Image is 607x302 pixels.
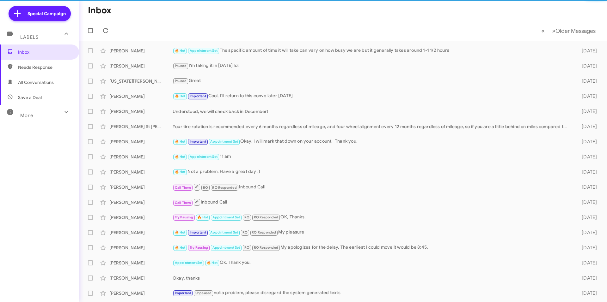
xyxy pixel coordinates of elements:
div: [PERSON_NAME] St [PERSON_NAME] [109,123,173,130]
span: Important [190,230,206,234]
button: Previous [537,24,549,37]
div: Not a problem. Have a great day :) [173,168,572,175]
span: Paused [175,64,187,68]
span: 🔥 Hot [175,49,186,53]
div: [DATE] [572,169,602,175]
span: Appointment Set [210,230,238,234]
div: [PERSON_NAME] [109,199,173,205]
div: [DATE] [572,63,602,69]
span: « [541,27,545,35]
div: [DATE] [572,108,602,115]
div: I'm taking it in [DATE] lol! [173,62,572,69]
div: Inbound Call [173,183,572,191]
div: Understood, we will check back in December! [173,108,572,115]
div: Inbound Call [173,198,572,206]
span: RO [203,186,208,190]
button: Next [548,24,599,37]
nav: Page navigation example [538,24,599,37]
div: Ok. Thank you. [173,259,572,266]
div: [DATE] [572,214,602,221]
span: 🔥 Hot [175,246,186,250]
span: 🔥 Hot [175,94,186,98]
span: 🔥 Hot [175,170,186,174]
span: Older Messages [555,27,596,34]
span: 🔥 Hot [207,261,218,265]
span: Inbox [18,49,72,55]
div: Okay. I will mark that down on your account. Thank you. [173,138,572,145]
div: [PERSON_NAME] [109,214,173,221]
span: Needs Response [18,64,72,70]
span: Try Pausing [190,246,208,250]
div: [DATE] [572,139,602,145]
a: Special Campaign [9,6,71,21]
div: [DATE] [572,245,602,251]
div: [DATE] [572,290,602,296]
div: [DATE] [572,184,602,190]
span: Save a Deal [18,94,42,101]
span: » [552,27,555,35]
span: Special Campaign [28,10,66,17]
div: [DATE] [572,199,602,205]
div: [DATE] [572,48,602,54]
span: Important [175,291,191,295]
span: 🔥 Hot [175,230,186,234]
span: RO [242,230,248,234]
div: [DATE] [572,154,602,160]
div: Okay, thanks [173,275,572,281]
span: RO [244,215,249,219]
h1: Inbox [88,5,111,15]
span: Appointment Set [190,155,218,159]
span: Paused [175,79,187,83]
div: [PERSON_NAME] [109,63,173,69]
div: [PERSON_NAME] [109,245,173,251]
div: [DATE] [572,229,602,236]
span: More [20,113,33,118]
div: [PERSON_NAME] [109,48,173,54]
span: RO Responded [252,230,276,234]
div: [DATE] [572,123,602,130]
div: [PERSON_NAME] [109,275,173,281]
span: Appointment Set [212,215,240,219]
div: Great [173,77,572,85]
div: not a problem, please disregard the system generated texts [173,289,572,297]
div: Cool, I'll return to this convo later [DATE] [173,92,572,100]
div: [PERSON_NAME] [109,139,173,145]
span: 🔥 Hot [175,139,186,144]
span: All Conversations [18,79,54,86]
div: [DATE] [572,260,602,266]
div: [PERSON_NAME] [109,184,173,190]
div: OK, Thanks. [173,214,572,221]
div: Your tire rotation is recommended every 6 months regardless of mileage, and four wheel alignment ... [173,123,572,130]
div: [DATE] [572,93,602,99]
div: [PERSON_NAME] [109,108,173,115]
div: My apologizes for the delay. The earliest I could move it would be 8:45. [173,244,572,251]
span: RO Responded [212,186,236,190]
div: [PERSON_NAME] [109,229,173,236]
span: Try Pausing [175,215,193,219]
span: RO [244,246,249,250]
span: Important [190,139,206,144]
div: 11 am [173,153,572,160]
div: [DATE] [572,275,602,281]
span: Appointment Set [175,261,203,265]
div: [PERSON_NAME] [109,93,173,99]
span: 🔥 Hot [197,215,208,219]
span: Important [190,94,206,98]
span: RO Responded [254,246,278,250]
div: The specific amount of time it will take can vary on how busy we are but it generally takes aroun... [173,47,572,54]
div: My pleasure [173,229,572,236]
span: Appointment Set [190,49,218,53]
span: Appointment Set [212,246,240,250]
span: Call Them [175,186,191,190]
div: [PERSON_NAME] [109,260,173,266]
span: 🔥 Hot [175,155,186,159]
span: Call Them [175,201,191,205]
span: Appointment Set [210,139,238,144]
div: [PERSON_NAME] [109,290,173,296]
span: Labels [20,34,39,40]
div: [PERSON_NAME] [109,169,173,175]
div: [US_STATE][PERSON_NAME] [109,78,173,84]
div: [PERSON_NAME] [109,154,173,160]
span: Unpaused [195,291,212,295]
div: [DATE] [572,78,602,84]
